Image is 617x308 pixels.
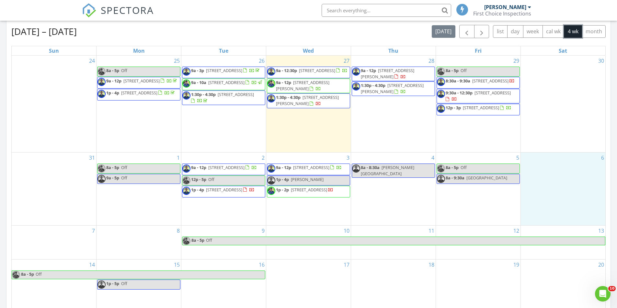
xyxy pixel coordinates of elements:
a: Go to September 10, 2025 [342,226,351,236]
td: Go to August 25, 2025 [97,56,181,153]
span: 8a - 5p [106,165,119,170]
img: img_3278.jpeg [267,187,275,195]
span: [STREET_ADDRESS][PERSON_NAME] [276,80,329,91]
a: Go to September 12, 2025 [512,226,520,236]
span: [STREET_ADDRESS] [293,165,329,170]
span: 9a - 12p [276,80,291,85]
td: Go to September 1, 2025 [97,152,181,226]
a: 1p - 4p [STREET_ADDRESS] [106,90,176,96]
img: img_3278.jpeg [182,176,190,185]
a: 1:30p - 4:30p [STREET_ADDRESS][PERSON_NAME] [352,81,435,96]
a: Go to August 26, 2025 [257,56,266,66]
span: 8a - 5p [446,68,459,73]
td: Go to September 12, 2025 [436,226,520,260]
span: 1p - 5p [106,281,119,286]
a: 9a - 12p [STREET_ADDRESS] [182,164,265,175]
a: 9a - 12:30p [STREET_ADDRESS] [276,68,348,73]
img: img_3278.jpeg [97,68,106,76]
span: 1p - 4p [106,90,119,96]
td: Go to September 5, 2025 [436,152,520,226]
button: Next [474,25,489,38]
td: Go to August 31, 2025 [12,152,97,226]
td: Go to September 6, 2025 [520,152,605,226]
span: [STREET_ADDRESS][PERSON_NAME] [361,82,424,94]
img: ryanthibeaultinspectoroffirstchoicebuildinginspections495x400.jpg [267,94,275,102]
span: 8a - 5p [106,68,119,73]
a: Go to August 29, 2025 [512,56,520,66]
td: Go to August 24, 2025 [12,56,97,153]
a: 8:30a - 9:30a [STREET_ADDRESS] [437,77,520,89]
td: Go to September 9, 2025 [181,226,266,260]
a: 1:30p - 4:30p [STREET_ADDRESS][PERSON_NAME] [361,82,424,94]
span: Off [208,176,214,182]
img: img_3278.jpeg [267,80,275,88]
span: [STREET_ADDRESS] [121,90,157,96]
span: 9a - 12p [106,78,121,84]
a: Go to September 5, 2025 [515,153,520,163]
input: Search everything... [322,4,451,17]
button: 4 wk [564,25,582,38]
button: list [493,25,508,38]
img: img_3278.jpeg [182,80,190,88]
a: Friday [474,46,483,55]
span: 9:30a - 12:30p [446,90,473,96]
img: ryanthibeaultinspectoroffirstchoicebuildinginspections495x400.jpg [352,165,360,173]
td: Go to August 28, 2025 [351,56,436,153]
img: ryanthibeaultinspectoroffirstchoicebuildinginspections495x400.jpg [182,187,190,195]
a: Go to September 9, 2025 [260,226,266,236]
span: 1p - 4p [276,176,289,182]
span: Off [121,68,127,73]
span: 1p - 4p [191,187,204,193]
a: Go to September 1, 2025 [176,153,181,163]
button: month [582,25,606,38]
span: [PERSON_NAME] [291,176,324,182]
a: Wednesday [302,46,315,55]
td: Go to August 26, 2025 [181,56,266,153]
img: ryanthibeaultinspectoroffirstchoicebuildinginspections495x400.jpg [437,90,445,98]
span: 10 [608,286,616,291]
img: ryanthibeaultinspectoroffirstchoicebuildinginspections495x400.jpg [437,78,445,86]
span: 1:30p - 4:30p [276,94,301,100]
a: Go to September 7, 2025 [91,226,96,236]
a: Go to August 27, 2025 [342,56,351,66]
button: week [523,25,543,38]
img: ryanthibeaultinspectoroffirstchoicebuildinginspections495x400.jpg [182,165,190,173]
a: 9a - 12p [STREET_ADDRESS][PERSON_NAME] [352,67,435,81]
td: Go to August 29, 2025 [436,56,520,153]
td: Go to September 7, 2025 [12,226,97,260]
img: ryanthibeaultinspectoroffirstchoicebuildinginspections495x400.jpg [437,105,445,113]
a: Go to September 3, 2025 [345,153,351,163]
span: [STREET_ADDRESS] [218,91,254,97]
span: 8a - 8:30a [361,165,380,170]
span: [STREET_ADDRESS] [299,68,335,73]
img: ryanthibeaultinspectoroffirstchoicebuildinginspections495x400.jpg [267,165,275,173]
a: 9a - 12p [STREET_ADDRESS] [106,78,178,84]
span: [STREET_ADDRESS] [206,187,242,193]
span: Off [461,165,467,170]
span: Off [121,175,127,181]
a: 1p - 4p [STREET_ADDRESS] [191,187,255,193]
td: Go to September 11, 2025 [351,226,436,260]
a: 9a - 12p [STREET_ADDRESS][PERSON_NAME] [276,80,329,91]
span: Off [121,281,127,286]
img: ryanthibeaultinspectoroffirstchoicebuildinginspections495x400.jpg [97,175,106,183]
span: 9a - 5p [106,175,119,181]
a: 9a - 10a [STREET_ADDRESS] [182,79,265,90]
td: Go to September 8, 2025 [97,226,181,260]
span: Off [36,271,42,277]
td: Go to September 2, 2025 [181,152,266,226]
span: 1:30p - 4:30p [191,91,216,97]
a: 1:30p - 4:30p [STREET_ADDRESS][PERSON_NAME] [267,93,350,108]
span: [STREET_ADDRESS] [291,187,327,193]
a: Monday [132,46,146,55]
span: [STREET_ADDRESS] [208,165,245,170]
a: Go to August 28, 2025 [427,56,436,66]
a: Sunday [48,46,60,55]
img: ryanthibeaultinspectoroffirstchoicebuildinginspections495x400.jpg [97,281,106,289]
span: 9a - 3p [191,68,204,73]
span: [STREET_ADDRESS] [463,105,499,111]
button: cal wk [543,25,565,38]
a: Go to August 25, 2025 [173,56,181,66]
span: [STREET_ADDRESS] [206,68,242,73]
img: ryanthibeaultinspectoroffirstchoicebuildinginspections495x400.jpg [437,175,445,183]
